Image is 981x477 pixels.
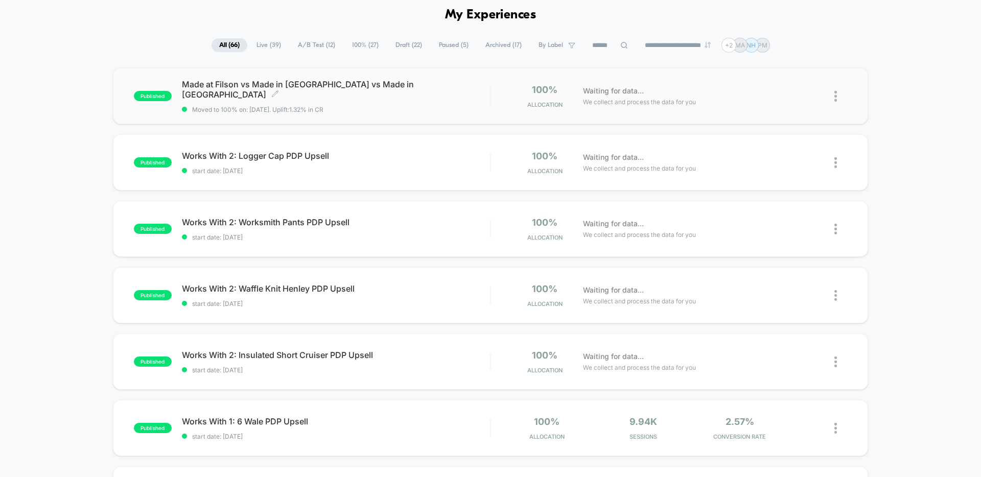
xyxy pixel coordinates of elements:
span: We collect and process the data for you [583,230,696,240]
span: Paused ( 5 ) [431,38,476,52]
span: Works With 2: Worksmith Pants PDP Upsell [182,217,490,227]
span: Waiting for data... [583,351,644,362]
span: Works With 2: Insulated Short Cruiser PDP Upsell [182,350,490,360]
img: close [834,356,837,367]
img: end [705,42,711,48]
span: 100% [532,350,557,361]
span: 9.94k [629,416,657,427]
img: close [834,423,837,434]
span: Waiting for data... [583,85,644,97]
span: 100% [532,217,557,228]
span: published [134,356,172,367]
span: 100% [532,151,557,161]
span: We collect and process the data for you [583,363,696,372]
span: Live ( 39 ) [249,38,289,52]
span: Archived ( 17 ) [478,38,529,52]
span: Allocation [527,101,563,108]
span: A/B Test ( 12 ) [290,38,343,52]
span: start date: [DATE] [182,167,490,175]
p: PM [758,41,767,49]
span: Draft ( 22 ) [388,38,430,52]
span: CONVERSION RATE [694,433,785,440]
span: Made at Filson vs Made in [GEOGRAPHIC_DATA] vs Made in [GEOGRAPHIC_DATA] [182,79,490,100]
span: Allocation [527,168,563,175]
span: Waiting for data... [583,284,644,296]
span: We collect and process the data for you [583,296,696,306]
img: close [834,290,837,301]
span: 100% [532,283,557,294]
span: Waiting for data... [583,152,644,163]
span: start date: [DATE] [182,300,490,307]
span: Works With 1: 6 Wale PDP Upsell [182,416,490,426]
p: NH [746,41,756,49]
span: 100% ( 27 ) [344,38,386,52]
span: published [134,224,172,234]
img: close [834,91,837,102]
span: start date: [DATE] [182,433,490,440]
div: + 2 [721,38,736,53]
span: We collect and process the data for you [583,163,696,173]
span: Allocation [527,367,563,374]
span: Works With 2: Logger Cap PDP Upsell [182,151,490,161]
span: published [134,423,172,433]
span: Waiting for data... [583,218,644,229]
span: published [134,157,172,168]
span: published [134,290,172,300]
span: start date: [DATE] [182,233,490,241]
span: All ( 66 ) [212,38,247,52]
img: close [834,224,837,234]
span: By Label [539,41,563,49]
span: start date: [DATE] [182,366,490,374]
h1: My Experiences [445,8,536,22]
span: We collect and process the data for you [583,97,696,107]
span: 100% [532,84,557,95]
span: Allocation [529,433,565,440]
span: 2.57% [726,416,754,427]
span: 100% [534,416,559,427]
p: MA [735,41,745,49]
span: Allocation [527,234,563,241]
img: close [834,157,837,168]
span: Works With 2: Waffle Knit Henley PDP Upsell [182,283,490,294]
span: published [134,91,172,101]
span: Moved to 100% on: [DATE] . Uplift: 1.32% in CR [192,106,323,113]
span: Sessions [598,433,689,440]
span: Allocation [527,300,563,307]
